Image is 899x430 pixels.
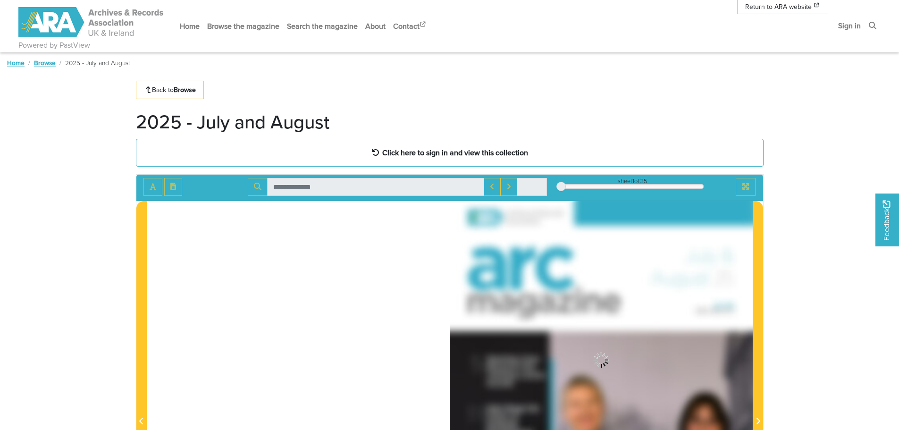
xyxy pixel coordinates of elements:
[632,177,634,185] span: 1
[267,178,484,196] input: Search for
[484,178,501,196] button: Previous Match
[875,194,899,246] a: Would you like to provide feedback?
[18,2,165,43] a: ARA - ARC Magazine | Powered by PastView logo
[834,13,865,38] a: Sign in
[389,14,431,39] a: Contact
[65,58,130,67] span: 2025 - July and August
[203,14,283,39] a: Browse the magazine
[500,178,517,196] button: Next Match
[361,14,389,39] a: About
[248,178,268,196] button: Search
[736,178,756,196] button: Full screen mode
[7,58,25,67] a: Home
[18,40,90,51] a: Powered by PastView
[176,14,203,39] a: Home
[136,139,764,167] a: Click here to sign in and view this collection
[382,147,528,158] strong: Click here to sign in and view this collection
[34,58,56,67] a: Browse
[174,85,196,94] strong: Browse
[136,81,204,99] a: Back toBrowse
[143,178,162,196] button: Toggle text selection (Alt+T)
[283,14,361,39] a: Search the magazine
[18,7,165,37] img: ARA - ARC Magazine | Powered by PastView
[164,178,182,196] button: Open transcription window
[136,110,329,133] h1: 2025 - July and August
[745,2,812,12] span: Return to ARA website
[561,177,704,185] div: sheet of 35
[881,200,892,240] span: Feedback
